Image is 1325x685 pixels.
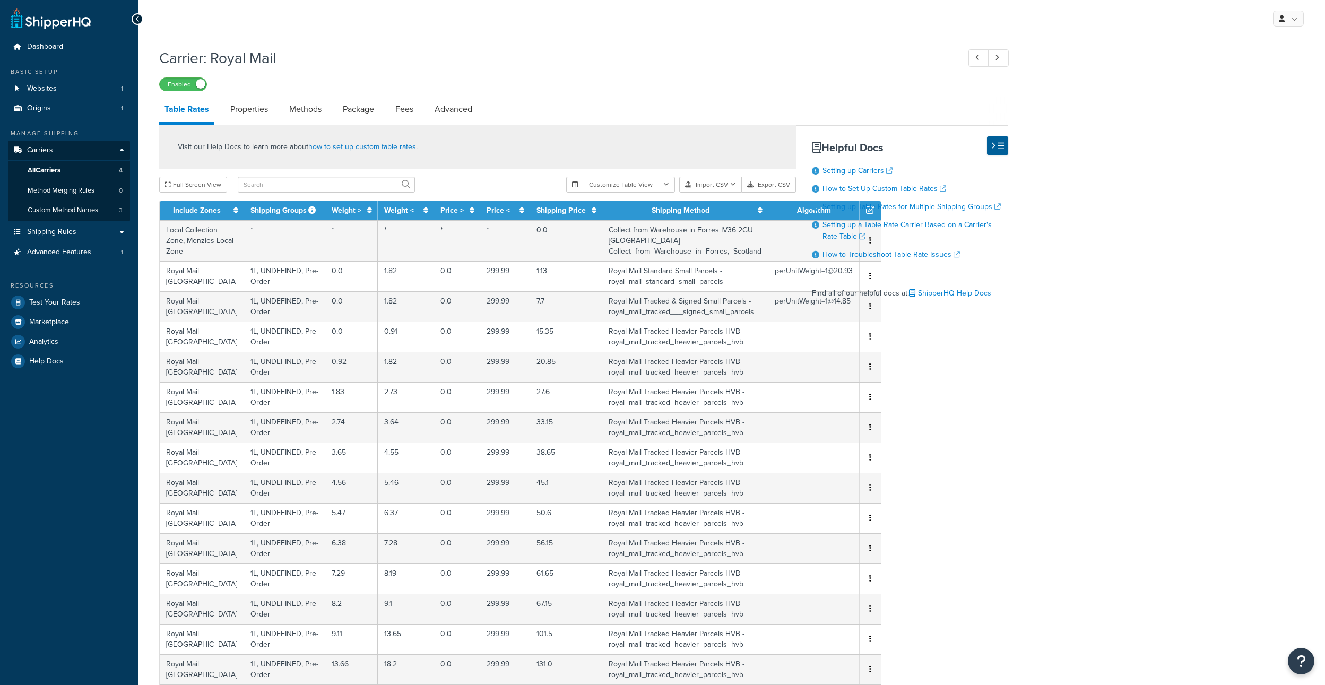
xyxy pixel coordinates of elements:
[378,322,434,352] td: 0.91
[378,261,434,291] td: 1.82
[566,177,675,193] button: Customize Table View
[378,503,434,533] td: 6.37
[29,318,69,327] span: Marketplace
[8,201,130,220] a: Custom Method Names3
[160,563,244,594] td: Royal Mail [GEOGRAPHIC_DATA]
[434,382,480,412] td: 0.0
[332,205,361,216] a: Weight >
[325,352,378,382] td: 0.92
[244,443,325,473] td: 1L, UNDEFINED, Pre-Order
[160,78,206,91] label: Enabled
[244,624,325,654] td: 1L, UNDEFINED, Pre-Order
[530,443,602,473] td: 38.65
[652,205,709,216] a: Shipping Method
[325,412,378,443] td: 2.74
[434,443,480,473] td: 0.0
[530,291,602,322] td: 7.7
[325,291,378,322] td: 0.0
[244,473,325,503] td: 1L, UNDEFINED, Pre-Order
[434,412,480,443] td: 0.0
[434,533,480,563] td: 0.0
[822,165,893,176] a: Setting up Carriers
[244,594,325,624] td: 1L, UNDEFINED, Pre-Order
[530,533,602,563] td: 56.15
[119,186,123,195] span: 0
[822,249,960,260] a: How to Troubleshoot Table Rate Issues
[378,533,434,563] td: 7.28
[160,503,244,533] td: Royal Mail [GEOGRAPHIC_DATA]
[325,443,378,473] td: 3.65
[530,261,602,291] td: 1.13
[822,219,992,242] a: Setting up a Table Rate Carrier Based on a Carrier's Rate Table
[325,503,378,533] td: 5.47
[8,242,130,262] li: Advanced Features
[160,352,244,382] td: Royal Mail [GEOGRAPHIC_DATA]
[602,412,768,443] td: Royal Mail Tracked Heavier Parcels HVB - royal_mail_tracked_heavier_parcels_hvb
[434,352,480,382] td: 0.0
[8,222,130,242] a: Shipping Rules
[434,291,480,322] td: 0.0
[8,181,130,201] a: Method Merging Rules0
[244,563,325,594] td: 1L, UNDEFINED, Pre-Order
[244,412,325,443] td: 1L, UNDEFINED, Pre-Order
[28,186,94,195] span: Method Merging Rules
[225,97,273,122] a: Properties
[29,337,58,346] span: Analytics
[244,654,325,684] td: 1L, UNDEFINED, Pre-Order
[8,79,130,99] a: Websites1
[602,382,768,412] td: Royal Mail Tracked Heavier Parcels HVB - royal_mail_tracked_heavier_parcels_hvb
[602,473,768,503] td: Royal Mail Tracked Heavier Parcels HVB - royal_mail_tracked_heavier_parcels_hvb
[8,313,130,332] a: Marketplace
[602,533,768,563] td: Royal Mail Tracked Heavier Parcels HVB - royal_mail_tracked_heavier_parcels_hvb
[160,594,244,624] td: Royal Mail [GEOGRAPHIC_DATA]
[378,352,434,382] td: 1.82
[308,141,416,152] a: how to set up custom table rates
[602,322,768,352] td: Royal Mail Tracked Heavier Parcels HVB - royal_mail_tracked_heavier_parcels_hvb
[480,382,530,412] td: 299.99
[378,594,434,624] td: 9.1
[244,201,325,220] th: Shipping Groups
[440,205,464,216] a: Price >
[27,228,76,237] span: Shipping Rules
[8,67,130,76] div: Basic Setup
[8,99,130,118] a: Origins1
[325,654,378,684] td: 13.66
[8,352,130,371] a: Help Docs
[28,206,98,215] span: Custom Method Names
[434,503,480,533] td: 0.0
[434,563,480,594] td: 0.0
[244,503,325,533] td: 1L, UNDEFINED, Pre-Order
[602,443,768,473] td: Royal Mail Tracked Heavier Parcels HVB - royal_mail_tracked_heavier_parcels_hvb
[238,177,415,193] input: Search
[480,261,530,291] td: 299.99
[480,624,530,654] td: 299.99
[160,261,244,291] td: Royal Mail [GEOGRAPHIC_DATA]
[530,220,602,261] td: 0.0
[119,166,123,175] span: 4
[27,84,57,93] span: Websites
[8,37,130,57] li: Dashboard
[337,97,379,122] a: Package
[160,382,244,412] td: Royal Mail [GEOGRAPHIC_DATA]
[768,261,860,291] td: perUnitWeight=1@20.93
[742,177,796,193] button: Export CSV
[909,288,991,299] a: ShipperHQ Help Docs
[480,594,530,624] td: 299.99
[812,278,1008,301] div: Find all of our helpful docs at:
[390,97,419,122] a: Fees
[822,183,946,194] a: How to Set Up Custom Table Rates
[159,177,227,193] button: Full Screen View
[768,201,860,220] th: Algorithm
[8,293,130,312] li: Test Your Rates
[378,473,434,503] td: 5.46
[530,352,602,382] td: 20.85
[434,322,480,352] td: 0.0
[121,84,123,93] span: 1
[536,205,586,216] a: Shipping Price
[244,352,325,382] td: 1L, UNDEFINED, Pre-Order
[325,533,378,563] td: 6.38
[480,352,530,382] td: 299.99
